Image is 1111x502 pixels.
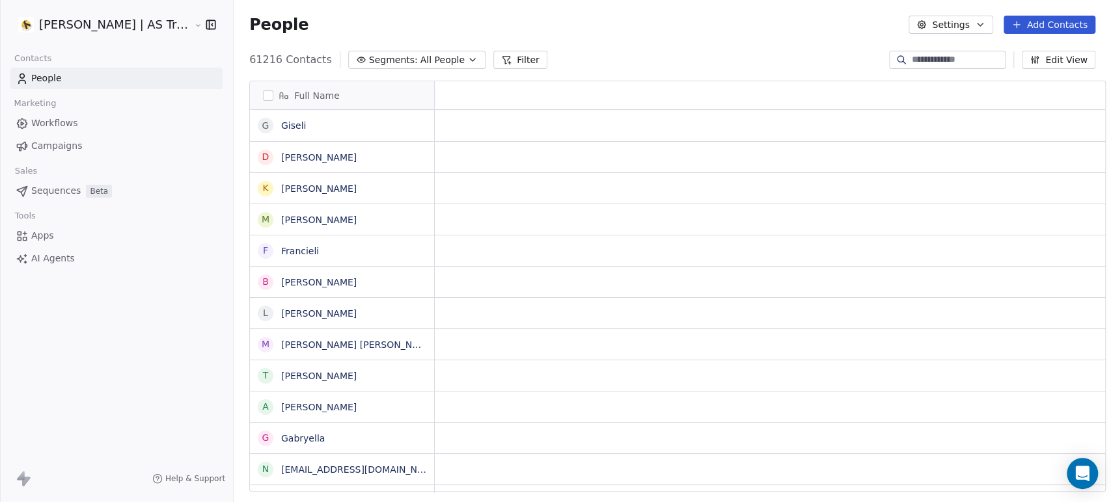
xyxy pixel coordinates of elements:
[281,339,435,350] a: [PERSON_NAME] [PERSON_NAME]
[18,17,34,33] img: Logo%202022%20quad.jpg
[10,248,223,269] a: AI Agents
[281,152,357,163] a: [PERSON_NAME]
[10,68,223,89] a: People
[31,252,75,265] span: AI Agents
[262,337,269,351] div: M
[10,135,223,157] a: Campaigns
[250,110,435,492] div: grid
[909,16,993,34] button: Settings
[262,150,269,164] div: D
[249,15,309,34] span: People
[39,16,191,33] span: [PERSON_NAME] | AS Treinamentos
[10,112,223,134] a: Workflows
[262,275,269,289] div: B
[31,139,82,153] span: Campaigns
[294,89,340,102] span: Full Name
[31,229,54,243] span: Apps
[263,244,268,258] div: F
[1022,51,1095,69] button: Edit View
[10,180,223,202] a: SequencesBeta
[262,181,268,195] div: K
[10,225,223,246] a: Apps
[8,49,57,68] span: Contacts
[263,369,269,382] div: T
[8,94,62,113] span: Marketing
[281,277,357,287] a: [PERSON_NAME]
[281,433,325,443] a: Gabryella
[369,53,418,67] span: Segments:
[1004,16,1095,34] button: Add Contacts
[152,473,225,484] a: Help & Support
[262,119,269,133] div: G
[281,308,357,319] a: [PERSON_NAME]
[31,116,78,130] span: Workflows
[493,51,547,69] button: Filter
[9,206,41,226] span: Tools
[281,183,357,194] a: [PERSON_NAME]
[281,120,306,131] a: Giseli
[262,431,269,445] div: G
[281,464,441,475] a: [EMAIL_ADDRESS][DOMAIN_NAME]
[262,462,269,476] div: n
[249,52,332,68] span: 61216 Contacts
[281,215,357,225] a: [PERSON_NAME]
[1067,458,1098,489] div: Open Intercom Messenger
[16,14,185,36] button: [PERSON_NAME] | AS Treinamentos
[281,246,319,256] a: Francieli
[31,72,62,85] span: People
[262,213,269,226] div: M
[31,184,81,198] span: Sequences
[250,81,434,109] div: Full Name
[9,161,43,181] span: Sales
[420,53,465,67] span: All People
[165,473,225,484] span: Help & Support
[281,371,357,381] a: [PERSON_NAME]
[263,306,268,320] div: L
[281,402,357,412] a: [PERSON_NAME]
[86,185,112,198] span: Beta
[262,400,269,414] div: A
